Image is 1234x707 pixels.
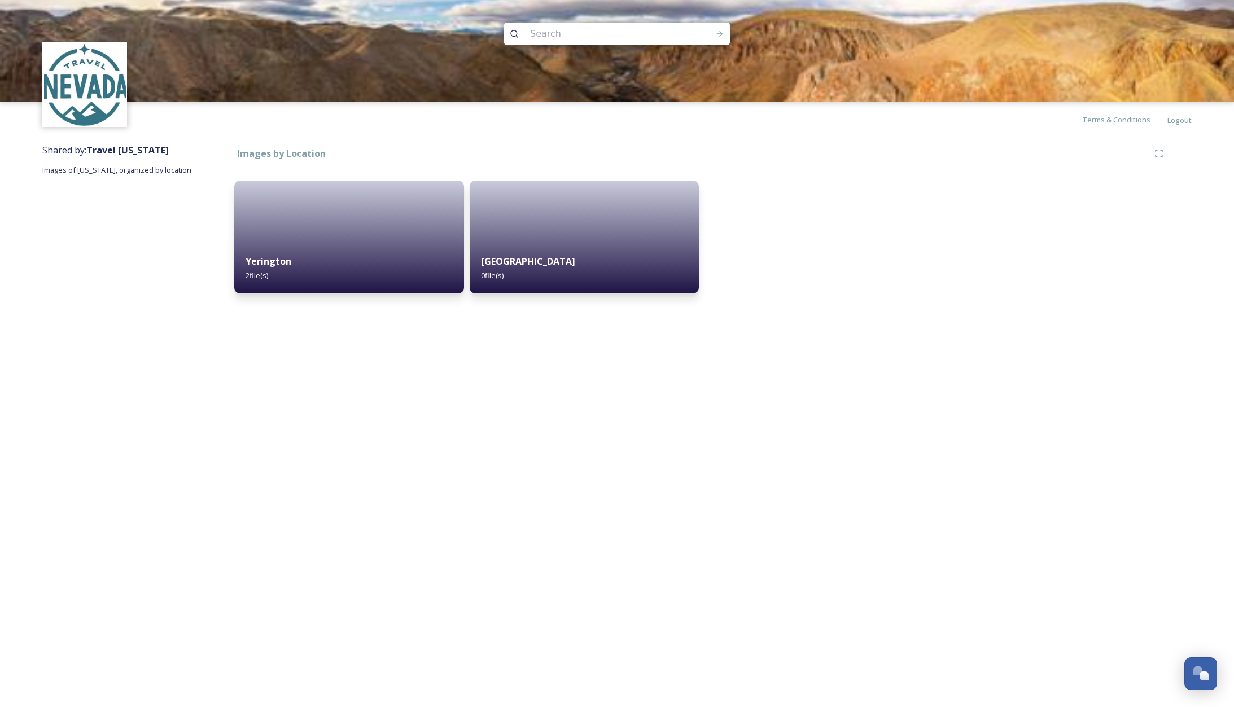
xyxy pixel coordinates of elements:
[481,270,504,280] span: 0 file(s)
[481,255,575,267] strong: [GEOGRAPHIC_DATA]
[246,270,268,280] span: 2 file(s)
[246,255,291,267] strong: Yerington
[1184,657,1217,690] button: Open Chat
[44,44,126,126] img: download.jpeg
[524,21,679,46] input: Search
